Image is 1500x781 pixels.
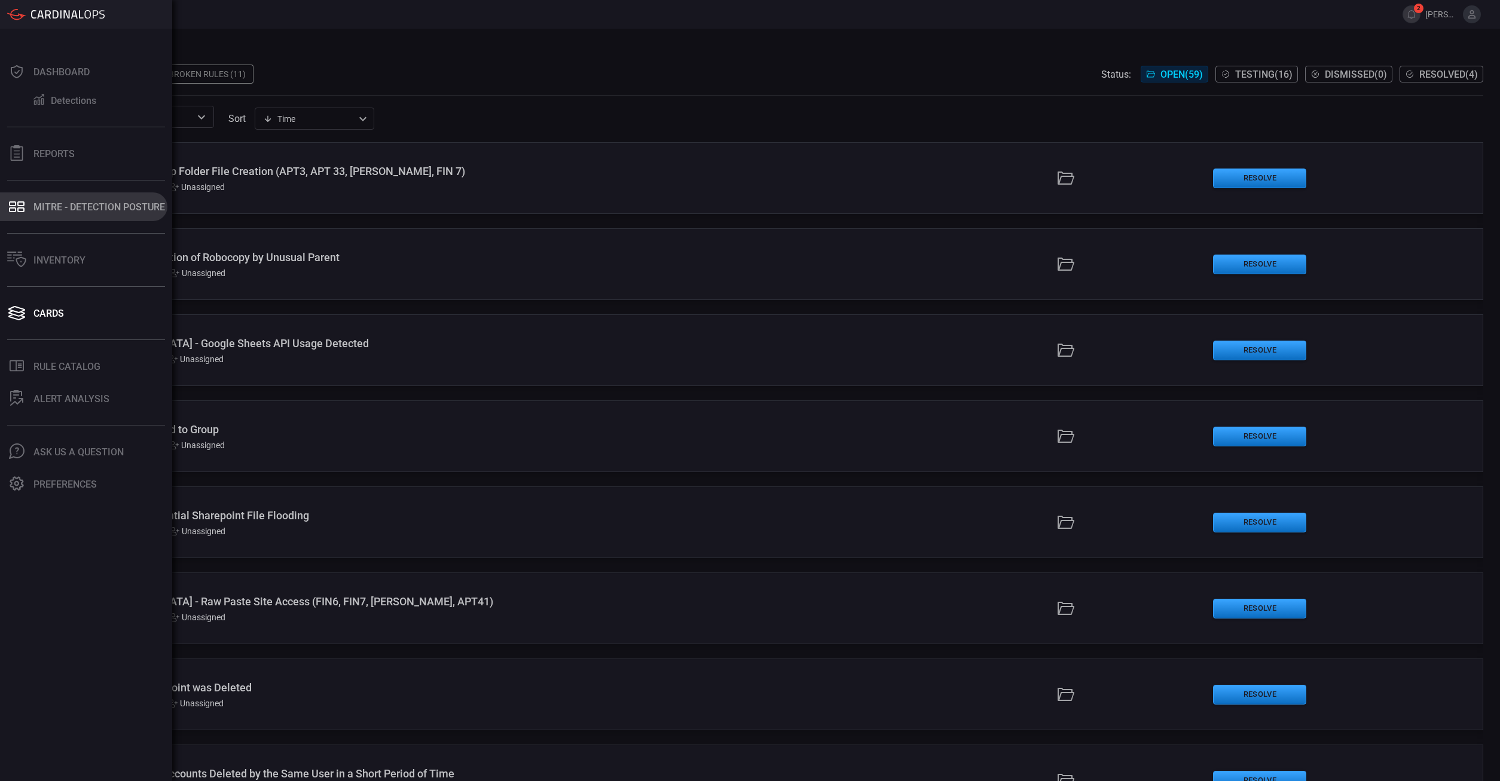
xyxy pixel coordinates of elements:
[89,251,645,264] div: Windows - Execution of Robocopy by Unusual Parent
[161,65,253,84] div: Broken Rules (11)
[1101,69,1131,80] span: Status:
[33,393,109,405] div: ALERT ANALYSIS
[170,612,225,622] div: Unassigned
[1425,10,1458,19] span: [PERSON_NAME].ivanovic
[33,308,64,319] div: Cards
[33,255,85,266] div: Inventory
[1213,513,1306,532] button: Resolve
[33,361,100,372] div: Rule Catalog
[263,113,355,125] div: Time
[89,165,645,177] div: Windows - Startup Folder File Creation (APT3, APT 33, Confucius, FIN 7)
[1213,599,1306,618] button: Resolve
[1141,66,1208,82] button: Open(59)
[89,767,645,780] div: Okta - Multiple Accounts Deleted by the Same User in a Short Period of Time
[89,337,645,350] div: Palo Alto - Google Sheets API Usage Detected
[168,354,224,364] div: Unassigned
[33,446,124,458] div: Ask Us A Question
[33,201,165,213] div: MITRE - Detection Posture
[228,113,246,124] label: sort
[1305,66,1392,82] button: Dismissed(0)
[1235,69,1293,80] span: Testing ( 16 )
[1213,169,1306,188] button: Resolve
[1213,341,1306,360] button: Resolve
[1419,69,1478,80] span: Resolved ( 4 )
[1213,685,1306,705] button: Resolve
[169,182,225,192] div: Unassigned
[89,423,645,436] div: AWS - User Added to Group
[170,268,225,278] div: Unassigned
[51,95,96,106] div: Detections
[89,681,645,694] div: Azure - Restore Point was Deleted
[168,699,224,708] div: Unassigned
[1160,69,1203,80] span: Open ( 59 )
[1215,66,1298,82] button: Testing(16)
[33,479,97,490] div: Preferences
[1325,69,1387,80] span: Dismissed ( 0 )
[1213,255,1306,274] button: Resolve
[89,509,645,522] div: Office 365 - Potential Sharepoint File Flooding
[1213,427,1306,446] button: Resolve
[1400,66,1483,82] button: Resolved(4)
[170,526,225,536] div: Unassigned
[33,148,75,160] div: Reports
[89,595,645,608] div: Palo Alto - Raw Paste Site Access (FIN6, FIN7, Rocke, APT41)
[1403,5,1420,23] button: 2
[193,109,210,125] button: Open
[1414,4,1423,13] span: 2
[169,440,225,450] div: Unassigned
[33,66,90,78] div: Dashboard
